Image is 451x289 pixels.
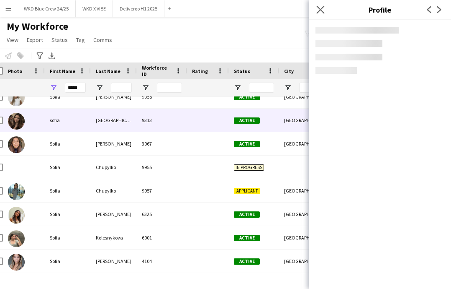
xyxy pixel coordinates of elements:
div: 4104 [137,250,187,273]
div: sofia [45,109,91,132]
input: Last Name Filter Input [111,83,132,93]
span: Photo [8,68,22,74]
button: Open Filter Menu [234,84,241,91]
div: 3067 [137,132,187,155]
button: Open Filter Menu [50,84,57,91]
a: Comms [90,34,115,45]
button: Open Filter Menu [142,84,149,91]
div: 6325 [137,203,187,226]
div: 9955 [137,156,187,179]
span: Applicant [234,188,260,194]
input: Workforce ID Filter Input [157,83,182,93]
h3: Profile [309,4,451,15]
span: Status [234,68,250,74]
div: Sofia [45,250,91,273]
div: [GEOGRAPHIC_DATA] [279,226,329,249]
img: sofia borgonovo [8,113,25,130]
button: Deliveroo H1 2025 [113,0,164,17]
div: 9058 [137,85,187,108]
app-action-btn: Advanced filters [35,51,45,61]
div: [GEOGRAPHIC_DATA] [279,179,329,202]
span: Active [234,235,260,241]
div: [GEOGRAPHIC_DATA] [279,132,329,155]
button: Open Filter Menu [284,84,292,91]
div: [GEOGRAPHIC_DATA] [91,109,137,132]
span: Last Name [96,68,120,74]
img: Sofia Chupylko [8,183,25,200]
div: Sofia [45,179,91,202]
span: My Workforce [7,20,68,33]
div: 9313 [137,109,187,132]
button: WKD Blue Crew 24/25 [17,0,76,17]
span: Active [234,258,260,265]
button: WKD X VIBE [76,0,113,17]
span: Workforce ID [142,65,172,77]
div: 6001 [137,226,187,249]
input: Status Filter Input [249,83,274,93]
div: 9957 [137,179,187,202]
span: View [7,36,18,44]
button: Open Filter Menu [96,84,103,91]
span: First Name [50,68,75,74]
span: Active [234,211,260,218]
div: [GEOGRAPHIC_DATA] [279,250,329,273]
img: Sofia Callari [8,136,25,153]
div: [PERSON_NAME] [91,132,137,155]
div: Sofia [45,226,91,249]
div: [PERSON_NAME] [91,250,137,273]
a: View [3,34,22,45]
img: Sofia Hyland [8,207,25,224]
div: Sofia [45,132,91,155]
input: City Filter Input [299,83,324,93]
div: Kolesnykova [91,226,137,249]
span: Rating [192,68,208,74]
div: Chupylko [91,156,137,179]
span: Comms [93,36,112,44]
div: [PERSON_NAME] [91,85,137,108]
div: Chupylko [91,179,137,202]
span: City [284,68,294,74]
div: Sofia [45,85,91,108]
img: Sofia Kolesnykova [8,230,25,247]
div: [GEOGRAPHIC_DATA] [279,109,329,132]
div: Sofia [45,156,91,179]
span: Status [51,36,68,44]
app-action-btn: Export XLSX [47,51,57,61]
div: [GEOGRAPHIC_DATA] [279,85,329,108]
a: Export [23,34,46,45]
span: Active [234,141,260,147]
span: Tag [76,36,85,44]
div: [GEOGRAPHIC_DATA] 14 [279,203,329,226]
div: Sofia [45,203,91,226]
div: [PERSON_NAME] [91,203,137,226]
img: Sofia Becerra [8,89,25,106]
span: Export [27,36,43,44]
a: Tag [73,34,88,45]
a: Status [48,34,71,45]
span: Active [234,94,260,100]
span: Active [234,117,260,124]
img: Sofia McLean [8,254,25,271]
span: In progress [234,164,264,171]
input: First Name Filter Input [65,83,86,93]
